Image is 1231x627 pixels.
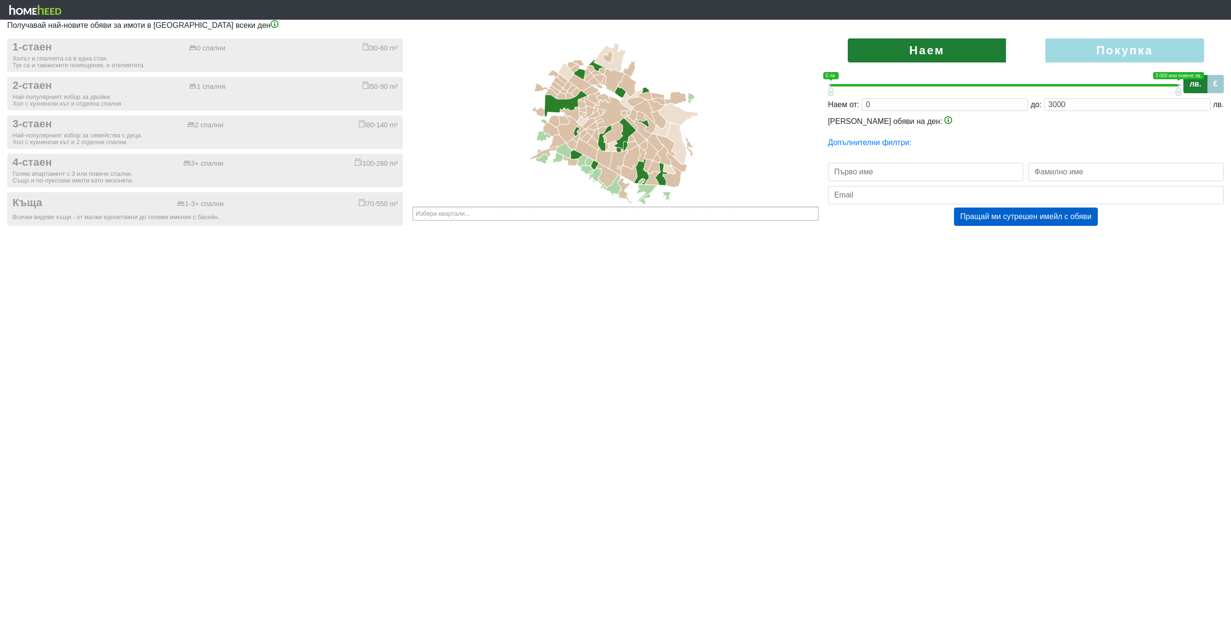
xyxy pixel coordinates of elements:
div: 1 спалня [189,83,225,91]
button: 2-стаен 1 спалня 50-90 m² Най-популярният избор за двойки.Хол с кухненски кът и отделна спалня [7,77,403,111]
div: 3+ спални [183,160,224,168]
span: 2-стаен [13,79,52,92]
span: 1-стаен [13,41,52,54]
div: Най-популярният избор за семейства с деца. Хол с кухненски кът и 2 отделни спални [13,132,398,146]
label: лв. [1183,75,1207,93]
label: Наем [848,38,1006,62]
div: лв. [1213,99,1224,111]
button: 1-стаен 0 спални 30-60 m² Холът и спалнята са в една стая.Тук са и таванските помещения, и ателие... [7,38,403,72]
input: Фамилно име [1028,163,1224,181]
button: 3-стаен 2 спални 80-140 m² Най-популярният избор за семейства с деца.Хол с кухненски кът и 2 отде... [7,115,403,149]
div: Холът и спалнята са в една стая. Тук са и таванските помещения, и ателиетата. [13,55,398,69]
button: 4-стаен 3+ спални 100-260 m² Голям апартамент с 3 или повече спални.Също и по-луксозни имоти като... [7,154,403,187]
button: Пращай ми сутрешен имейл с обяви [954,208,1098,226]
div: Най-популярният избор за двойки. Хол с кухненски кът и отделна спалня [13,94,398,107]
div: 100-260 m² [355,158,398,168]
span: 0 лв. [823,72,839,79]
div: [PERSON_NAME] обяви на ден: [828,116,1224,127]
span: 3 000 или повече лв. [1153,72,1204,79]
div: Наем от: [828,99,859,111]
button: Къща 1-3+ спални 70-550 m² Всички видове къщи - от малки едноетажни до големи имения с басейн. [7,192,403,226]
img: info-3.png [271,20,278,28]
span: 4-стаен [13,156,52,169]
div: до: [1030,99,1042,111]
label: Покупка [1045,38,1204,62]
a: Допълнителни филтри: [828,138,912,147]
div: 1-3+ спални [177,200,224,208]
p: Получавай най-новите обяви за имоти в [GEOGRAPHIC_DATA] всеки ден [7,20,1224,31]
div: 30-60 m² [363,43,398,52]
div: 0 спални [189,44,225,52]
div: 50-90 m² [363,81,398,91]
input: Първо име [828,163,1024,181]
label: € [1207,75,1224,93]
span: 3-стаен [13,118,52,131]
div: 70-550 m² [359,198,398,208]
div: 2 спални [187,121,223,129]
img: info-3.png [944,116,952,124]
span: Къща [13,197,42,209]
div: 80-140 m² [359,120,398,129]
div: Всички видове къщи - от малки едноетажни до големи имения с басейн. [13,214,398,221]
input: Email [828,186,1224,204]
div: Голям апартамент с 3 или повече спални. Също и по-луксозни имоти като мезонети. [13,171,398,184]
